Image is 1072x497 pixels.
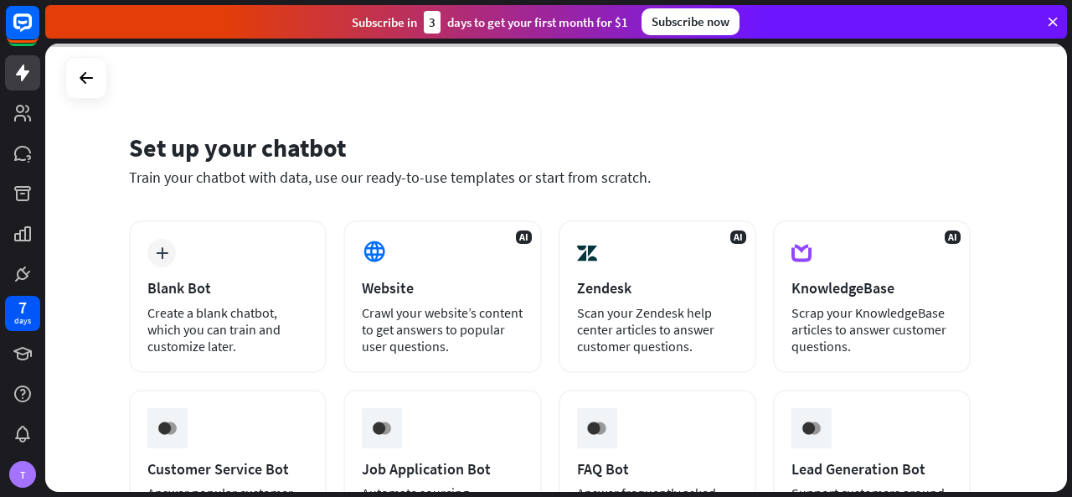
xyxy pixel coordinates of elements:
div: Subscribe in days to get your first month for $1 [352,11,628,34]
a: 7 days [5,296,40,331]
div: T [9,461,36,488]
div: 7 [18,300,27,315]
div: days [14,315,31,327]
div: 3 [424,11,441,34]
div: Subscribe now [642,8,740,35]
